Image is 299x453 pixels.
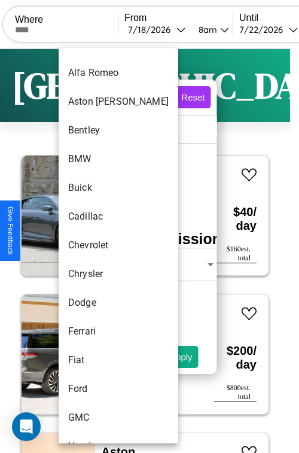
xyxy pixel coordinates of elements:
li: BMW [59,145,178,174]
li: Cadillac [59,202,178,231]
li: Chrysler [59,260,178,288]
li: Bentley [59,116,178,145]
li: Chevrolet [59,231,178,260]
li: Aston [PERSON_NAME] [59,87,178,116]
li: Alfa Romeo [59,59,178,87]
li: Ferrari [59,317,178,346]
div: Give Feedback [6,206,14,255]
li: Ford [59,375,178,403]
li: Dodge [59,288,178,317]
li: Buick [59,174,178,202]
div: Open Intercom Messenger [12,412,41,441]
li: GMC [59,403,178,432]
li: Fiat [59,346,178,375]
